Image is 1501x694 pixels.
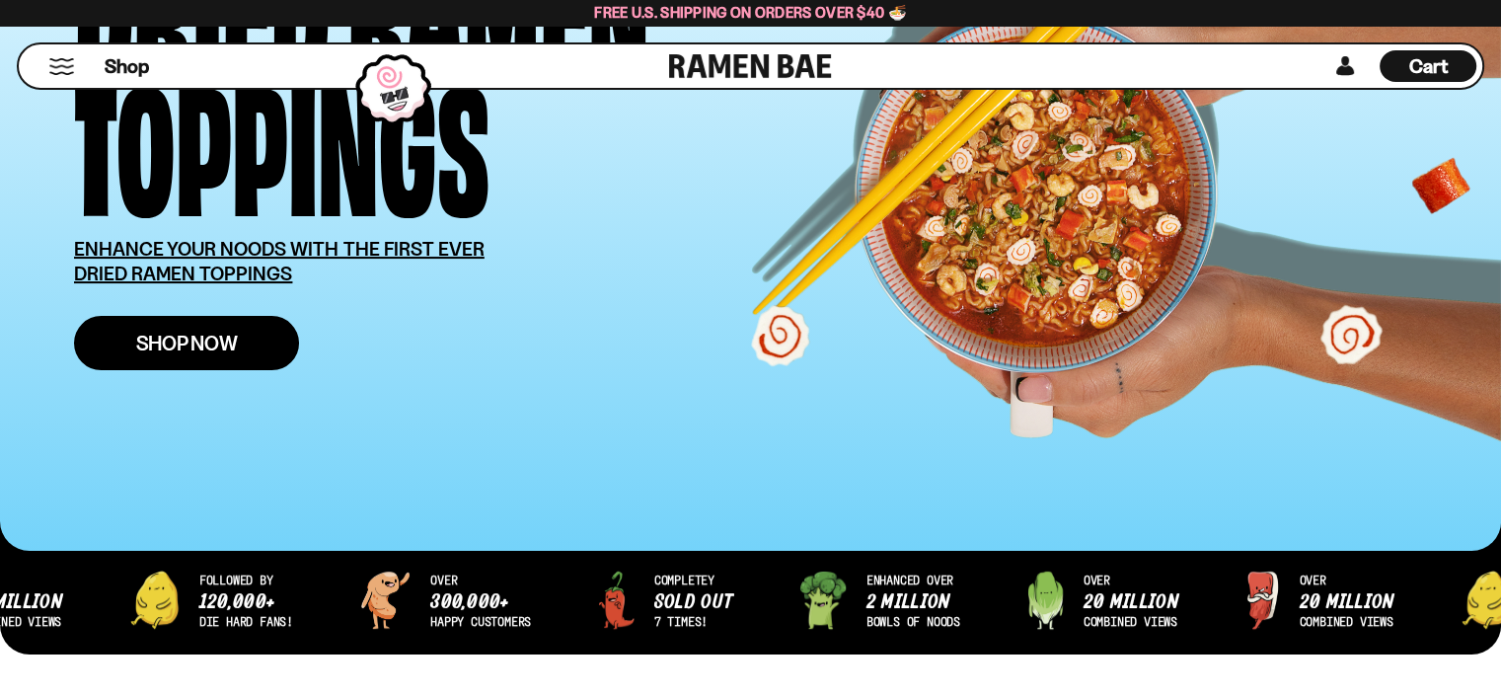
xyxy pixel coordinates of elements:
button: Mobile Menu Trigger [48,58,75,75]
div: Toppings [74,72,489,207]
span: Shop [105,53,149,80]
span: Shop Now [136,333,238,353]
div: Cart [1380,44,1476,88]
a: Shop Now [74,316,299,370]
u: ENHANCE YOUR NOODS WITH THE FIRST EVER DRIED RAMEN TOPPINGS [74,237,485,285]
span: Free U.S. Shipping on Orders over $40 🍜 [594,3,907,22]
a: Shop [105,50,149,82]
span: Cart [1409,54,1448,78]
